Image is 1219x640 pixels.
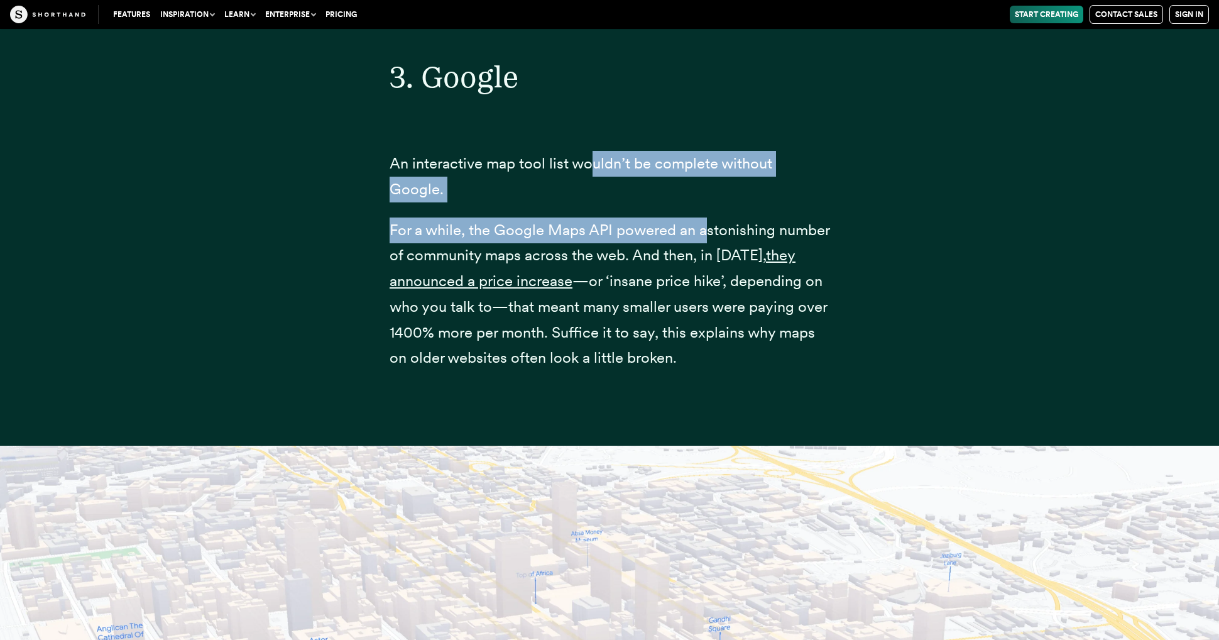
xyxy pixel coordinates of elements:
a: Start Creating [1010,6,1083,23]
button: Learn [219,6,260,23]
span: For a while, the Google Maps API powered an astonishing number of community maps across the web. ... [390,221,829,265]
a: Contact Sales [1090,5,1163,24]
a: Features [108,6,155,23]
a: Sign in [1169,5,1209,24]
a: Pricing [320,6,362,23]
span: An interactive map tool list wouldn’t be complete without Google. [390,154,772,198]
img: The Craft [10,6,85,23]
button: Inspiration [155,6,219,23]
span: —or ‘insane price hike’, depending on who you talk to—that meant many smaller users were paying o... [390,272,827,367]
span: 3. Google [390,58,518,95]
button: Enterprise [260,6,320,23]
